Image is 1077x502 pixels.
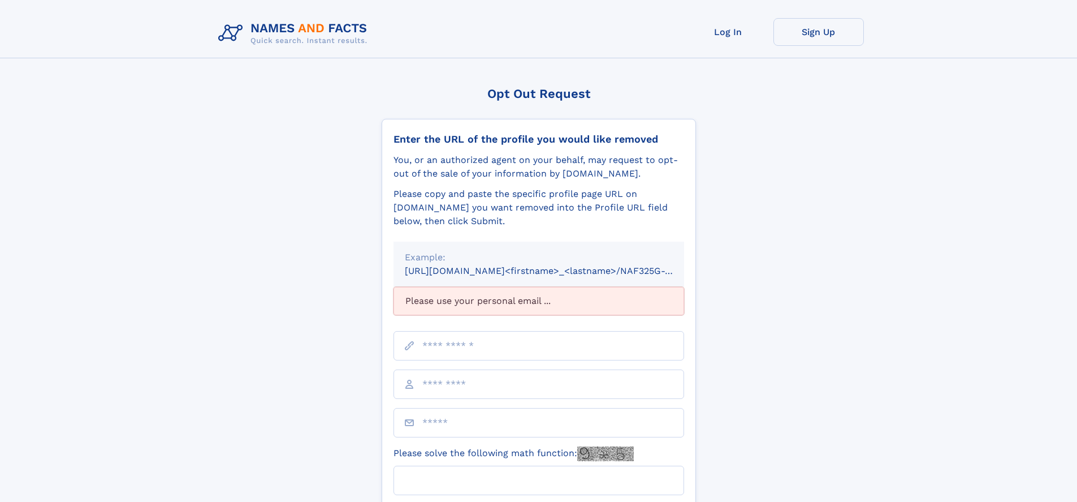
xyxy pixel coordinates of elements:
div: You, or an authorized agent on your behalf, may request to opt-out of the sale of your informatio... [393,153,684,181]
div: Opt Out Request [382,87,696,101]
a: Log In [683,18,773,46]
div: Example: [405,251,673,264]
label: Please solve the following math function: [393,447,634,461]
small: [URL][DOMAIN_NAME]<firstname>_<lastname>/NAF325G-xxxxxxxx [405,265,706,276]
div: Enter the URL of the profile you would like removed [393,133,684,145]
div: Please use your personal email ... [393,287,684,315]
a: Sign Up [773,18,864,46]
img: Logo Names and Facts [214,18,377,49]
div: Please copy and paste the specific profile page URL on [DOMAIN_NAME] you want removed into the Pr... [393,187,684,228]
